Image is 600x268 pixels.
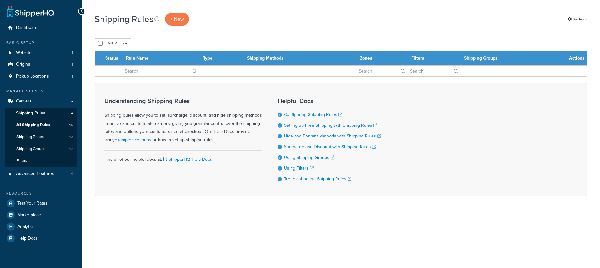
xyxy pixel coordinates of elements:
[162,156,212,163] a: ShipperHQ Help Docs
[284,154,334,161] a: Using Shipping Groups
[71,158,73,164] span: 7
[284,143,376,150] a: Surcharge and Discount with Shipping Rules
[356,66,407,76] input: Search
[199,51,243,66] th: Type
[104,97,262,144] div: Shipping Rules allow you to set, surcharge, discount, and hide shipping methods from live and cus...
[5,40,77,45] div: Basic Setup
[568,15,587,24] a: Settings
[5,108,77,119] a: Shipping Rules
[16,111,45,116] span: Shipping Rules
[5,198,77,209] a: Test Your Rates
[122,66,199,76] input: Search
[5,96,77,107] a: Carriers
[16,134,44,140] span: Shipping Zones
[71,171,73,177] span: 4
[5,168,77,180] li: Advanced Features
[16,50,34,55] span: Websites
[17,236,38,241] span: Help Docs
[16,62,30,67] span: Origins
[5,71,77,82] li: Pickup Locations
[5,168,77,180] a: Advanced Features 4
[407,51,460,66] th: Filters
[69,122,73,128] span: 15
[16,146,45,152] span: Shipping Groups
[5,143,77,155] a: Shipping Groups 19
[284,111,342,118] a: Configuring Shipping Rules
[5,47,77,59] a: Websites 1
[356,51,407,66] th: Zones
[5,59,77,70] a: Origins 1
[284,176,351,182] a: Troubleshooting Shipping Rules
[5,131,77,143] a: Shipping Zones 10
[16,171,54,177] span: Advanced Features
[243,51,356,66] th: Shipping Methods
[16,99,32,104] span: Carriers
[72,62,73,67] span: 1
[17,201,48,206] span: Test Your Rates
[5,155,77,167] li: Filters
[284,133,381,139] a: Hide and Prevent Methods with Shipping Rules
[7,5,54,17] a: ShipperHQ Home
[5,209,77,221] a: Marketplace
[5,59,77,70] li: Origins
[5,47,77,59] li: Websites
[278,97,381,104] h3: Helpful Docs
[170,15,184,23] span: + New
[5,221,77,232] a: Analytics
[5,155,77,167] a: Filters 7
[565,51,587,66] th: Actions
[5,119,77,131] li: All Shipping Rules
[284,165,314,172] a: Using Filters
[5,89,77,94] div: Manage Shipping
[5,119,77,131] a: All Shipping Rules 15
[5,131,77,143] li: Shipping Zones
[115,137,151,143] a: example scenarios
[5,143,77,155] li: Shipping Groups
[16,74,49,79] span: Pickup Locations
[104,97,262,104] h3: Understanding Shipping Rules
[72,74,73,79] span: 1
[5,22,77,34] a: Dashboard
[407,66,460,76] input: Search
[17,224,35,230] span: Analytics
[165,13,189,26] a: + New
[5,233,77,244] a: Help Docs
[16,122,50,128] span: All Shipping Rules
[284,122,377,129] a: Setting up Free Shipping with Shipping Rules
[122,51,199,66] th: Rule Name
[72,50,73,55] span: 1
[5,191,77,196] div: Resources
[95,38,131,48] button: Bulk Actions
[460,51,565,66] th: Shipping Groups
[104,150,262,164] div: Find all of our helpful docs at:
[95,13,153,25] h1: Shipping Rules
[5,108,77,167] li: Shipping Rules
[69,134,73,140] span: 10
[69,146,73,152] span: 19
[5,71,77,82] a: Pickup Locations 1
[16,25,37,31] span: Dashboard
[17,213,41,218] span: Marketplace
[101,51,122,66] th: Status
[16,158,27,164] span: Filters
